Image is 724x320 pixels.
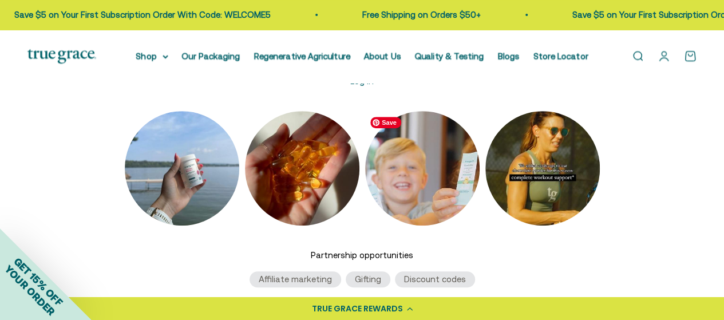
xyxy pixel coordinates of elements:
[2,263,57,318] span: YOUR ORDER
[370,117,401,128] span: Save
[136,49,168,63] summary: Shop
[41,248,683,262] h2: Partnership opportunities
[533,51,588,61] a: Store Locator
[314,10,433,19] a: Free Shipping on Orders $50+
[312,303,403,315] div: TRUE GRACE REWARDS
[395,271,475,287] li: Discount codes
[250,271,341,287] li: Affiliate marketing
[415,51,484,61] a: Quality & Testing
[498,51,520,61] a: Blogs
[254,51,350,61] a: Regenerative Agriculture
[182,51,240,61] a: Our Packaging
[364,51,401,61] a: About Us
[350,76,374,86] a: Log in
[346,271,390,287] li: Gifting
[11,255,65,308] span: GET 15% OFF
